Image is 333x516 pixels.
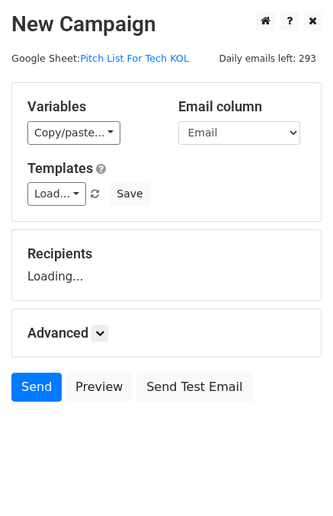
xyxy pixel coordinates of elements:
a: Daily emails left: 293 [213,53,322,64]
small: Google Sheet: [11,53,189,64]
a: Copy/paste... [27,121,120,145]
h5: Variables [27,98,155,115]
h5: Advanced [27,325,306,341]
div: Loading... [27,245,306,285]
a: Send Test Email [136,373,252,402]
h5: Recipients [27,245,306,262]
h5: Email column [178,98,306,115]
a: Templates [27,160,93,176]
span: Daily emails left: 293 [213,50,322,67]
a: Load... [27,182,86,206]
a: Send [11,373,62,402]
a: Preview [66,373,133,402]
h2: New Campaign [11,11,322,37]
button: Save [110,182,149,206]
a: Pitch List For Tech KOL [80,53,189,64]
